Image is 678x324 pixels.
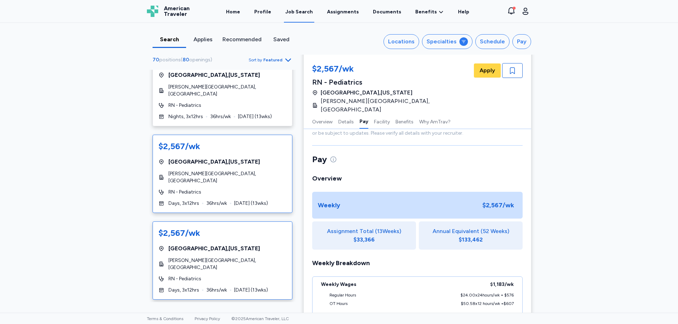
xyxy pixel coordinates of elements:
[312,173,523,183] div: Overview
[460,292,514,298] div: $24.00 x 24 hours/wk = $576
[433,227,479,236] span: Annual Equivalent
[195,316,220,321] a: Privacy Policy
[153,56,215,63] div: ( )
[168,200,199,207] span: Days, 3x12hrs
[312,63,472,76] div: $2,567/wk
[238,113,272,120] span: [DATE] ( 13 wks)
[168,170,286,184] span: [PERSON_NAME][GEOGRAPHIC_DATA], [GEOGRAPHIC_DATA]
[480,66,495,75] span: Apply
[312,123,523,137] p: These details are based on information provided by the facility and may include inaccuracies or b...
[461,301,514,306] div: $50.58 x 12 hours/wk = $607
[353,236,375,244] div: $33,366
[327,227,374,236] span: Assignment Total
[222,35,262,44] div: Recommended
[206,287,227,294] span: 36 hrs/wk
[329,292,356,298] div: Regular Hours
[168,102,201,109] span: RN - Pediatrics
[312,77,472,87] div: RN - Pediatrics
[388,37,415,46] div: Locations
[321,88,412,97] span: [GEOGRAPHIC_DATA] , [US_STATE]
[481,227,509,236] span: (52 Weeks)
[474,63,501,78] button: Apply
[147,6,158,17] img: Logo
[231,316,289,321] span: © 2025 American Traveler, LLC
[183,57,189,63] span: 80
[415,8,444,16] a: Benefits
[284,1,314,23] a: Job Search
[168,244,260,253] span: [GEOGRAPHIC_DATA] , [US_STATE]
[234,200,268,207] span: [DATE] ( 13 wks)
[249,57,262,63] span: Sort by
[168,71,260,79] span: [GEOGRAPHIC_DATA] , [US_STATE]
[147,316,183,321] a: Terms & Conditions
[517,37,527,46] div: Pay
[267,35,295,44] div: Saved
[312,154,327,165] span: Pay
[427,37,457,46] div: Specialties
[475,34,510,49] button: Schedule
[375,227,401,236] span: ( 13 Weeks)
[321,97,468,114] span: [PERSON_NAME][GEOGRAPHIC_DATA], [GEOGRAPHIC_DATA]
[168,84,286,98] span: [PERSON_NAME][GEOGRAPHIC_DATA], [GEOGRAPHIC_DATA]
[263,57,282,63] span: Featured
[374,114,390,129] button: Facility
[159,141,200,152] div: $2,567/wk
[168,158,260,166] span: [GEOGRAPHIC_DATA] , [US_STATE]
[168,257,286,271] span: [PERSON_NAME][GEOGRAPHIC_DATA], [GEOGRAPHIC_DATA]
[168,113,203,120] span: Nights, 3x12hrs
[155,35,183,44] div: Search
[153,57,159,63] span: 70
[285,8,313,16] div: Job Search
[168,275,201,282] span: RN - Pediatrics
[210,113,231,120] span: 36 hrs/wk
[318,200,340,210] div: Weekly
[168,189,201,196] span: RN - Pediatrics
[189,35,217,44] div: Applies
[164,6,190,17] span: American Traveler
[480,37,505,46] div: Schedule
[480,197,517,213] div: $2,567 /wk
[359,114,368,129] button: Pay
[312,114,333,129] button: Overview
[422,34,472,49] button: Specialties
[338,114,354,129] button: Details
[206,200,227,207] span: 36 hrs/wk
[419,114,451,129] button: Why AmTrav?
[395,114,414,129] button: Benefits
[459,236,483,244] div: $133,462
[383,34,419,49] button: Locations
[321,281,356,288] div: Weekly Wages
[168,287,199,294] span: Days, 3x12hrs
[329,301,347,306] div: OT Hours
[159,57,181,63] span: positions
[512,34,531,49] button: Pay
[249,56,292,64] button: Sort byFeatured
[189,57,210,63] span: openings
[490,281,514,288] div: $1,183 /wk
[415,8,437,16] span: Benefits
[234,287,268,294] span: [DATE] ( 13 wks)
[159,227,200,239] div: $2,567/wk
[312,258,523,268] div: Weekly Breakdown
